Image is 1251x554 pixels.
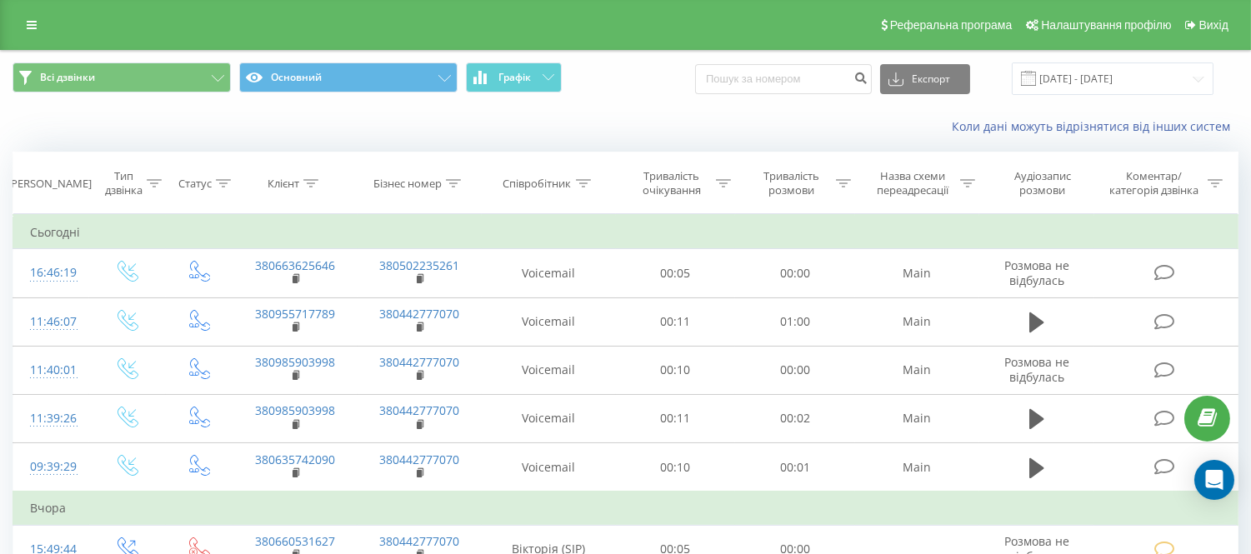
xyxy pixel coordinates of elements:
[13,216,1238,249] td: Сьогодні
[735,394,855,442] td: 00:02
[255,402,335,418] a: 380985903998
[503,177,572,191] div: Співробітник
[631,169,713,197] div: Тривалість очікування
[482,297,616,346] td: Voicemail
[952,118,1238,134] a: Коли дані можуть відрізнятися вiд інших систем
[466,62,562,92] button: Графік
[616,346,736,394] td: 00:10
[498,72,531,83] span: Графік
[30,354,73,387] div: 11:40:01
[482,394,616,442] td: Voicemail
[379,354,459,370] a: 380442777070
[13,492,1238,525] td: Вчора
[379,402,459,418] a: 380442777070
[880,64,970,94] button: Експорт
[30,257,73,289] div: 16:46:19
[750,169,832,197] div: Тривалість розмови
[735,443,855,492] td: 00:01
[870,169,956,197] div: Назва схеми переадресації
[379,452,459,467] a: 380442777070
[482,346,616,394] td: Voicemail
[1194,460,1234,500] div: Open Intercom Messenger
[239,62,458,92] button: Основний
[255,257,335,273] a: 380663625646
[735,249,855,297] td: 00:00
[855,394,979,442] td: Main
[1199,18,1228,32] span: Вихід
[616,249,736,297] td: 00:05
[855,249,979,297] td: Main
[994,169,1090,197] div: Аудіозапис розмови
[255,306,335,322] a: 380955717789
[255,354,335,370] a: 380985903998
[30,451,73,483] div: 09:39:29
[1106,169,1203,197] div: Коментар/категорія дзвінка
[373,177,442,191] div: Бізнес номер
[616,394,736,442] td: 00:11
[30,402,73,435] div: 11:39:26
[890,18,1013,32] span: Реферальна програма
[482,249,616,297] td: Voicemail
[735,346,855,394] td: 00:00
[13,62,231,92] button: Всі дзвінки
[1004,257,1069,288] span: Розмова не відбулась
[1041,18,1171,32] span: Налаштування профілю
[379,533,459,549] a: 380442777070
[616,297,736,346] td: 00:11
[104,169,143,197] div: Тип дзвінка
[855,443,979,492] td: Main
[178,177,212,191] div: Статус
[8,177,92,191] div: [PERSON_NAME]
[379,257,459,273] a: 380502235261
[735,297,855,346] td: 01:00
[855,297,979,346] td: Main
[379,306,459,322] a: 380442777070
[482,443,616,492] td: Voicemail
[695,64,872,94] input: Пошук за номером
[1004,354,1069,385] span: Розмова не відбулась
[30,306,73,338] div: 11:46:07
[616,443,736,492] td: 00:10
[255,533,335,549] a: 380660531627
[40,71,95,84] span: Всі дзвінки
[255,452,335,467] a: 380635742090
[268,177,299,191] div: Клієнт
[855,346,979,394] td: Main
